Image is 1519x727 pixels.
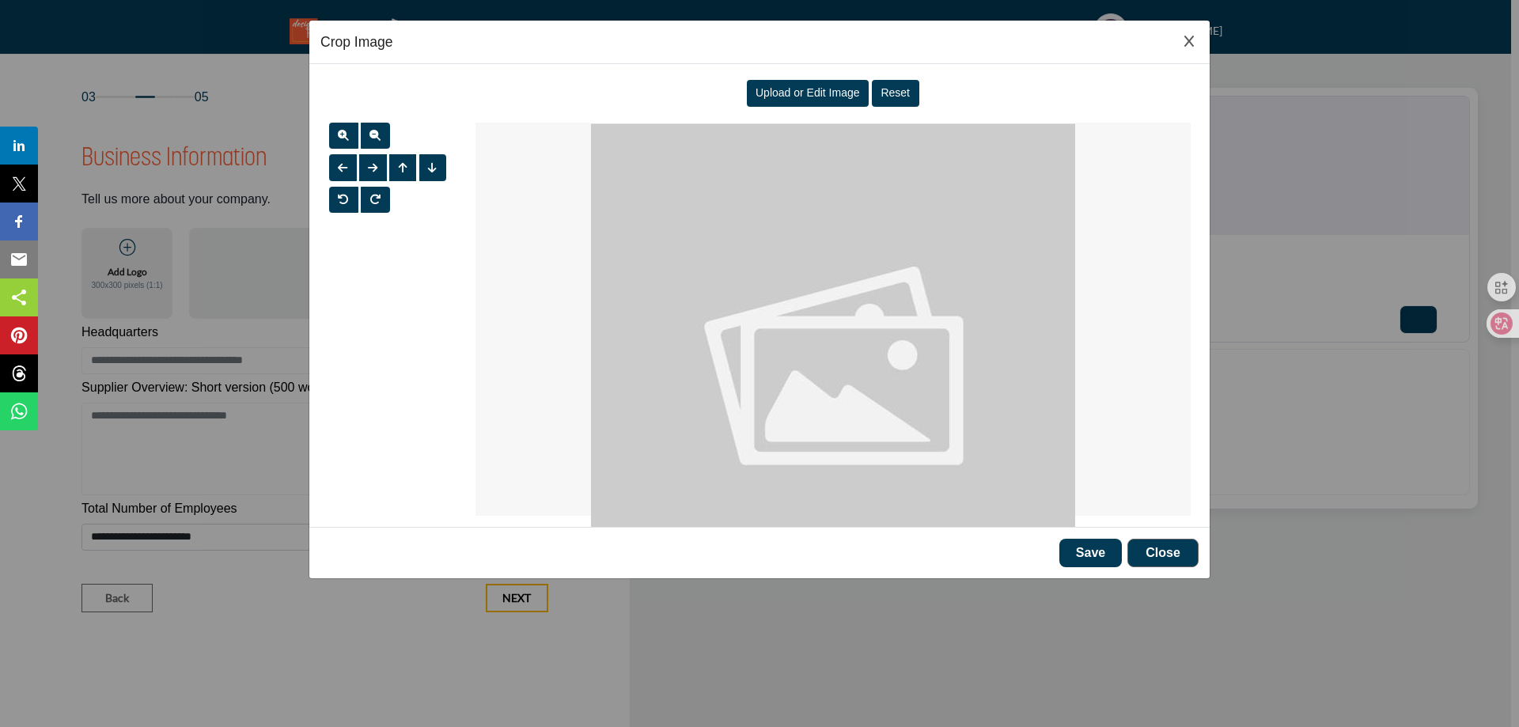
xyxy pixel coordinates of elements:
[881,86,910,99] span: Reset
[591,123,1075,607] img: Picture
[1180,32,1199,52] button: Close Image Upload Modal
[872,80,919,107] button: Reset
[1059,539,1122,567] button: Save
[320,32,392,52] h5: Crop Image
[1127,539,1199,567] button: Close
[756,86,860,99] span: Upload or Edit Image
